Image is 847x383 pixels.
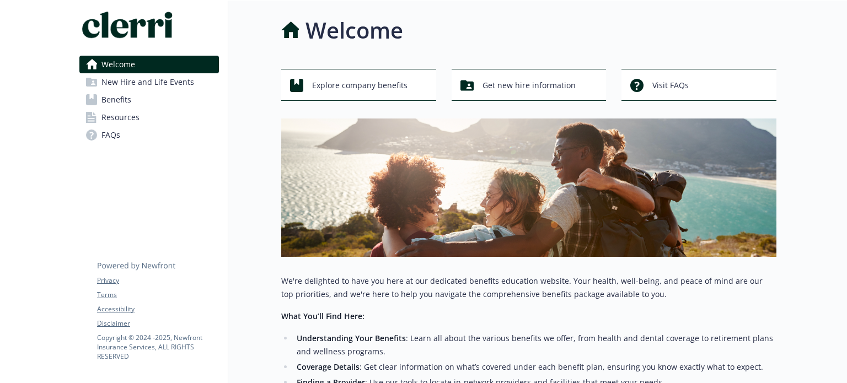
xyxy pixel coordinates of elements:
strong: Coverage Details [297,362,360,372]
a: Resources [79,109,219,126]
span: FAQs [101,126,120,144]
span: Benefits [101,91,131,109]
p: We're delighted to have you here at our dedicated benefits education website. Your health, well-b... [281,274,776,301]
img: overview page banner [281,118,776,257]
a: New Hire and Life Events [79,73,219,91]
button: Get new hire information [452,69,607,101]
li: : Get clear information on what’s covered under each benefit plan, ensuring you know exactly what... [293,360,776,374]
a: Accessibility [97,304,218,314]
button: Visit FAQs [621,69,776,101]
li: : Learn all about the various benefits we offer, from health and dental coverage to retirement pl... [293,332,776,358]
button: Explore company benefits [281,69,436,101]
a: Privacy [97,276,218,285]
span: Welcome [101,56,135,73]
a: Welcome [79,56,219,73]
span: Visit FAQs [652,75,689,96]
a: Benefits [79,91,219,109]
p: Copyright © 2024 - 2025 , Newfront Insurance Services, ALL RIGHTS RESERVED [97,333,218,361]
strong: Understanding Your Benefits [297,333,406,343]
span: Explore company benefits [312,75,408,96]
strong: What You’ll Find Here: [281,311,364,321]
span: Get new hire information [483,75,576,96]
a: FAQs [79,126,219,144]
a: Terms [97,290,218,300]
a: Disclaimer [97,319,218,328]
span: New Hire and Life Events [101,73,194,91]
h1: Welcome [305,14,403,47]
span: Resources [101,109,140,126]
